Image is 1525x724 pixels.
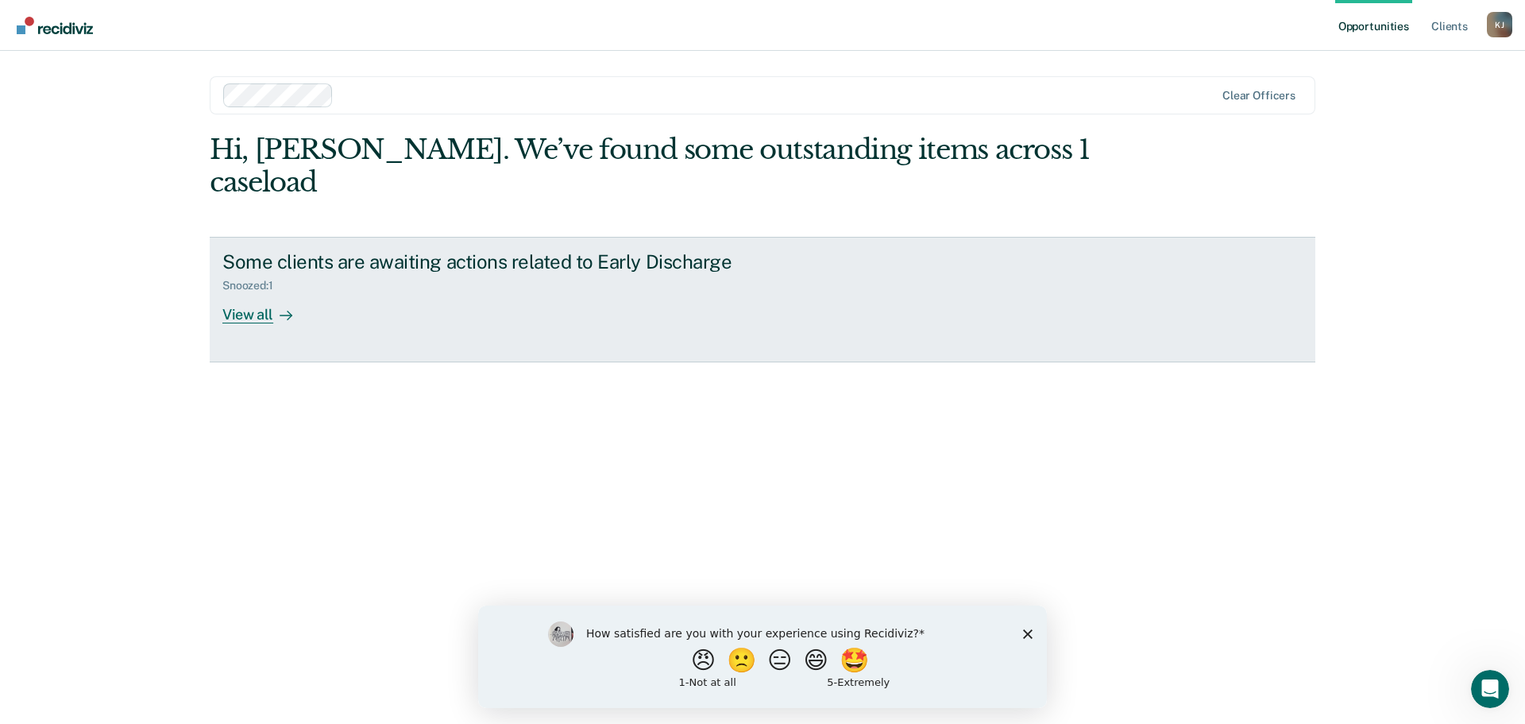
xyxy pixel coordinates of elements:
div: Some clients are awaiting actions related to Early Discharge [222,250,780,273]
div: Clear officers [1222,89,1295,103]
iframe: Survey by Kim from Recidiviz [478,606,1047,708]
button: Profile dropdown button [1487,12,1512,37]
img: Recidiviz [17,17,93,34]
div: Hi, [PERSON_NAME]. We’ve found some outstanding items across 1 caseload [210,134,1095,199]
div: K J [1487,12,1512,37]
a: Some clients are awaiting actions related to Early DischargeSnoozed:1View all [210,237,1315,362]
div: View all [222,292,311,323]
div: Snoozed : 1 [222,279,286,292]
iframe: Intercom live chat [1471,670,1509,708]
